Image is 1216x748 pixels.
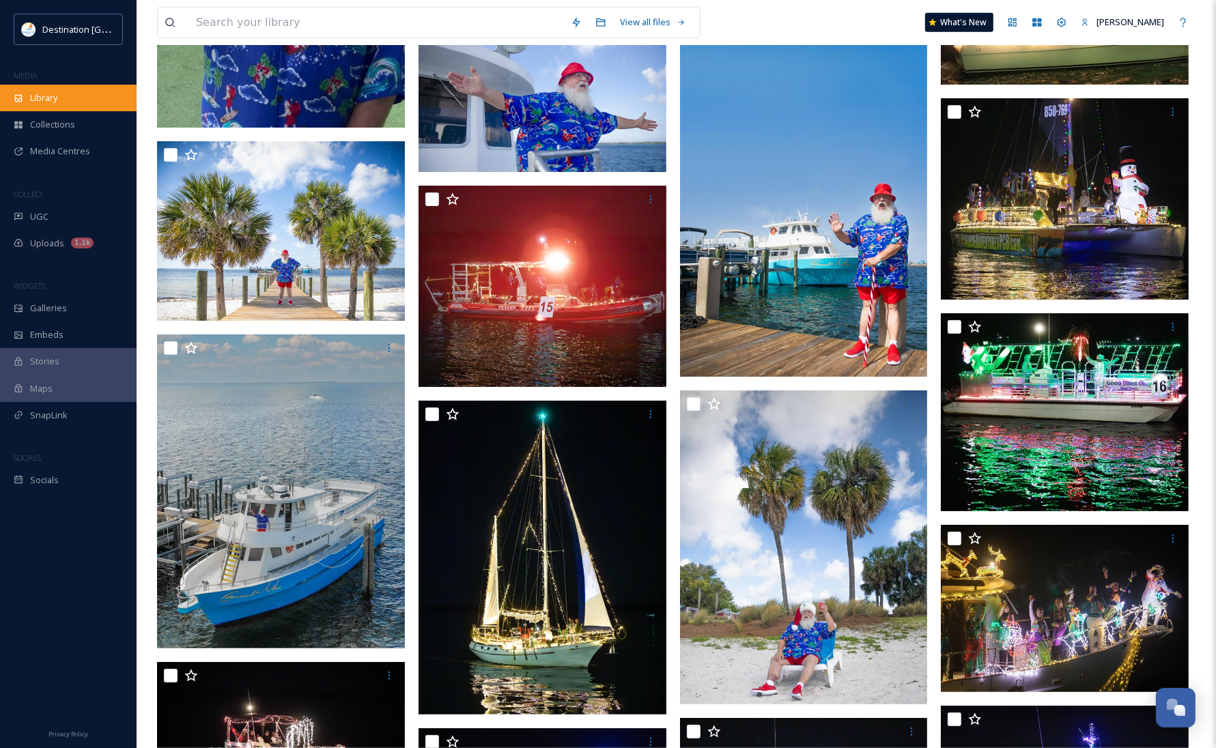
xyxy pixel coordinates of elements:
[30,409,68,422] span: SnapLink
[189,8,564,38] input: Search your library
[48,725,88,741] a: Privacy Policy
[30,328,63,341] span: Embeds
[30,91,57,104] span: Library
[30,145,90,158] span: Media Centres
[30,474,59,487] span: Socials
[30,237,64,250] span: Uploads
[419,401,670,715] img: BPOL24_01_01.jpg
[941,525,1192,693] img: BPOL24_03_02.jpg
[30,302,67,315] span: Galleries
[1097,16,1164,28] span: [PERSON_NAME]
[30,355,59,368] span: Stories
[22,23,36,36] img: download.png
[71,238,94,248] div: 1.1k
[1156,688,1196,728] button: Open Chat
[419,186,670,386] img: BPOL24_15.jpg
[680,390,931,704] img: BPOL Santa_07.jpg
[42,23,178,35] span: Destination [GEOGRAPHIC_DATA]
[30,382,53,395] span: Maps
[14,452,41,463] span: SOCIALS
[157,334,408,648] img: aerial santa.jpg
[14,70,38,81] span: MEDIA
[613,9,693,35] a: View all files
[925,13,993,32] a: What's New
[941,313,1189,511] img: BPOL24_16_01.jpg
[14,280,45,291] span: WIDGETS
[1074,9,1171,35] a: [PERSON_NAME]
[48,730,88,738] span: Privacy Policy
[30,210,48,223] span: UGC
[941,98,1192,299] img: BPOL24_06_01.jpg
[14,189,43,199] span: COLLECT
[157,141,405,321] img: BPOL Santa_02.jpg
[30,118,75,131] span: Collections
